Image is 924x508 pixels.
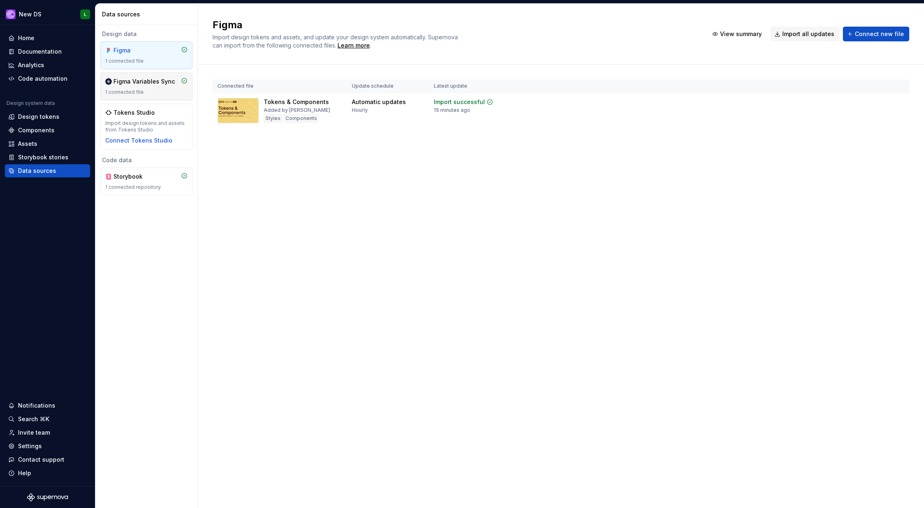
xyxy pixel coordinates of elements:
[102,10,194,18] div: Data sources
[18,113,59,121] div: Design tokens
[100,30,192,38] div: Design data
[18,126,54,134] div: Components
[100,104,192,150] a: Tokens StudioImport design tokens and assets from Tokens StudioConnect Tokens Studio
[18,34,34,42] div: Home
[18,167,56,175] div: Data sources
[5,59,90,72] a: Analytics
[352,98,406,106] div: Automatic updates
[100,156,192,164] div: Code data
[352,107,368,113] div: Hourly
[264,114,282,122] div: Styles
[2,5,93,23] button: New DSL
[18,456,64,464] div: Contact support
[213,79,347,93] th: Connected file
[18,429,50,437] div: Invite team
[720,30,762,38] span: View summary
[5,164,90,177] a: Data sources
[100,168,192,195] a: Storybook1 connected repository
[84,11,86,18] div: L
[770,27,840,41] button: Import all updates
[105,58,188,64] div: 1 connected file
[18,61,44,69] div: Analytics
[429,79,514,93] th: Latest update
[18,415,49,423] div: Search ⌘K
[284,114,319,122] div: Components
[434,98,485,106] div: Import successful
[434,107,470,113] div: 15 minutes ago
[5,124,90,137] a: Components
[5,72,90,85] a: Code automation
[855,30,904,38] span: Connect new file
[782,30,834,38] span: Import all updates
[264,107,330,113] div: Added by [PERSON_NAME]
[5,399,90,412] button: Notifications
[7,100,55,107] div: Design system data
[5,137,90,150] a: Assets
[347,79,429,93] th: Update schedule
[336,43,371,49] span: .
[213,34,460,49] span: Import design tokens and assets, and update your design system automatically. Supernova can impor...
[113,77,175,86] div: Figma Variables Sync
[5,110,90,123] a: Design tokens
[100,73,192,100] a: Figma Variables Sync1 connected file
[18,75,68,83] div: Code automation
[105,136,172,145] button: Connect Tokens Studio
[5,45,90,58] a: Documentation
[100,41,192,69] a: Figma1 connected file
[18,442,42,450] div: Settings
[105,184,188,190] div: 1 connected repository
[213,18,698,32] h2: Figma
[113,109,155,117] div: Tokens Studio
[5,453,90,466] button: Contact support
[5,440,90,453] a: Settings
[27,493,68,501] svg: Supernova Logo
[5,426,90,439] a: Invite team
[337,41,370,50] a: Learn more
[843,27,909,41] button: Connect new file
[5,413,90,426] button: Search ⌘K
[5,467,90,480] button: Help
[18,140,37,148] div: Assets
[113,46,153,54] div: Figma
[5,32,90,45] a: Home
[18,48,62,56] div: Documentation
[5,151,90,164] a: Storybook stories
[6,9,16,19] img: ea0f8e8f-8665-44dd-b89f-33495d2eb5f1.png
[708,27,767,41] button: View summary
[105,120,188,133] div: Import design tokens and assets from Tokens Studio
[113,172,153,181] div: Storybook
[19,10,41,18] div: New DS
[18,401,55,410] div: Notifications
[264,98,329,106] div: Tokens & Components
[18,469,31,477] div: Help
[18,153,68,161] div: Storybook stories
[105,89,188,95] div: 1 connected file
